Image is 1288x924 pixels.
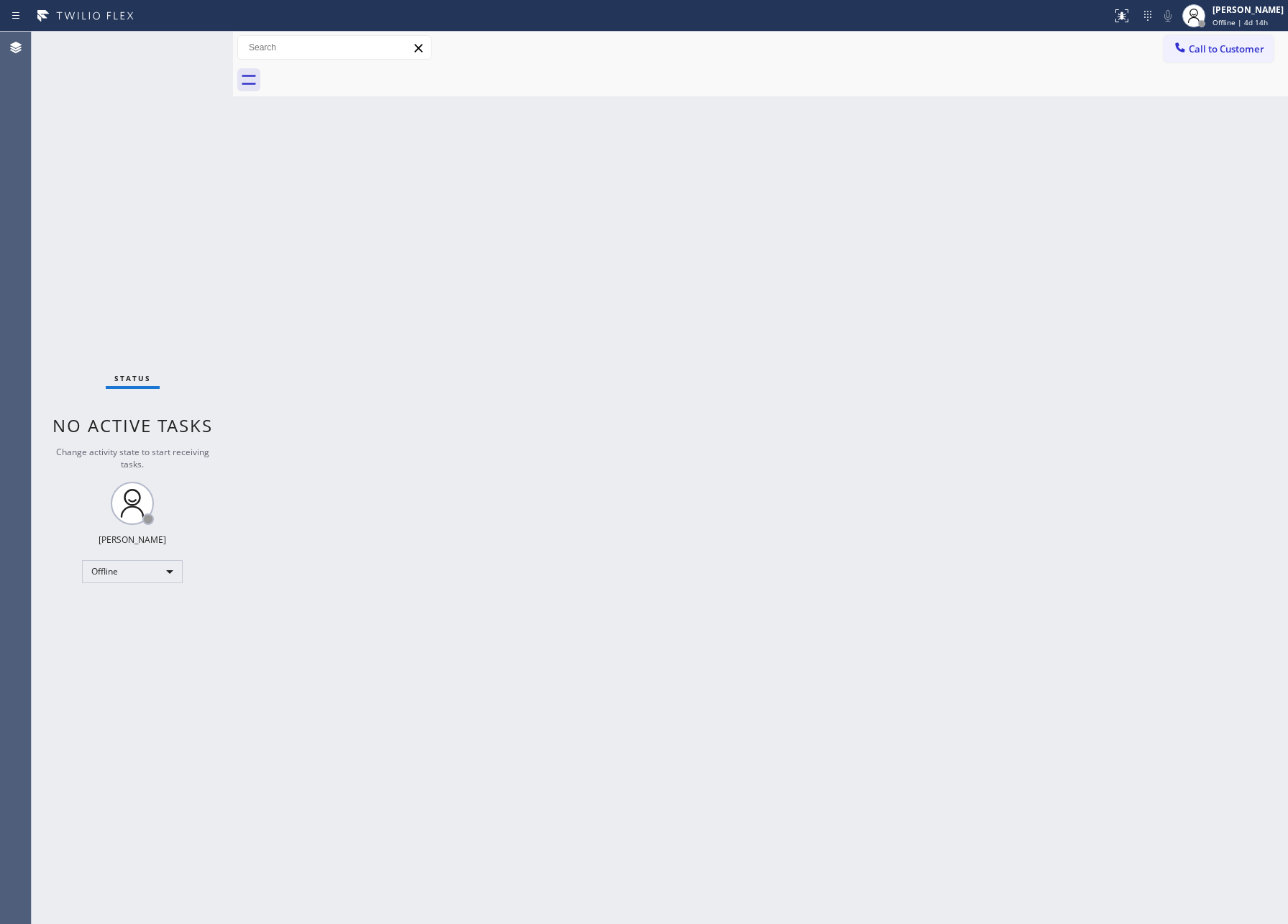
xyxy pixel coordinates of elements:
[1158,6,1178,26] button: Mute
[1212,17,1268,27] span: Offline | 4d 14h
[238,36,431,59] input: Search
[1164,35,1274,63] button: Call to Customer
[99,534,166,546] div: [PERSON_NAME]
[82,560,183,583] div: Offline
[56,446,209,470] span: Change activity state to start receiving tasks.
[114,373,151,383] span: Status
[1212,4,1284,16] div: [PERSON_NAME]
[52,413,213,437] span: No active tasks
[1189,42,1264,55] span: Call to Customer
